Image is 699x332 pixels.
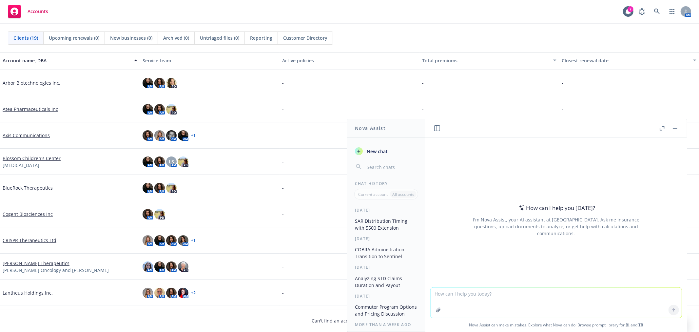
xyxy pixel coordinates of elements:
[517,204,595,212] div: How can I help you [DATE]?
[191,291,196,295] a: + 2
[154,156,165,167] img: photo
[3,211,53,218] a: Cogent Biosciences Inc
[355,125,386,132] h1: Nova Assist
[3,155,61,162] a: Blossom Children's Center
[154,288,165,298] img: photo
[3,132,50,139] a: Axis Communications
[280,52,419,68] button: Active policies
[3,184,53,191] a: BlueRock Therapeutics
[166,130,177,141] img: photo
[347,207,425,213] div: [DATE]
[178,130,188,141] img: photo
[143,288,153,298] img: photo
[352,145,420,157] button: New chat
[154,104,165,114] img: photo
[154,261,165,272] img: photo
[13,34,38,41] span: Clients (19)
[169,158,174,165] span: LS
[282,211,284,218] span: -
[191,239,196,242] a: + 1
[365,162,417,172] input: Search chats
[143,183,153,193] img: photo
[178,235,188,246] img: photo
[282,132,284,139] span: -
[352,301,420,319] button: Commuter Program Options and Pricing Discussion
[200,34,239,41] span: Untriaged files (0)
[143,57,277,64] div: Service team
[422,57,550,64] div: Total premiums
[628,6,633,12] div: 7
[562,57,689,64] div: Closest renewal date
[166,104,177,114] img: photo
[154,183,165,193] img: photo
[282,158,284,165] span: -
[635,5,649,18] a: Report a Bug
[3,260,69,267] a: [PERSON_NAME] Therapeutics
[143,209,153,219] img: photo
[178,261,188,272] img: photo
[282,184,284,191] span: -
[422,106,424,113] span: -
[49,34,99,41] span: Upcoming renewals (0)
[178,156,188,167] img: photo
[464,216,648,237] div: I'm Nova Assist, your AI assistant at [GEOGRAPHIC_DATA]. Ask me insurance questions, upload docum...
[428,318,684,332] span: Nova Assist can make mistakes. Explore what Nova can do: Browse prompt library for and
[154,130,165,141] img: photo
[154,78,165,88] img: photo
[562,106,563,113] span: -
[352,244,420,262] button: COBRA Administration Transition to Sentinel
[282,79,284,86] span: -
[143,261,153,272] img: photo
[163,34,189,41] span: Archived (0)
[154,235,165,246] img: photo
[5,2,51,21] a: Accounts
[352,216,420,233] button: SAR Distribution Timing with 5500 Extension
[666,5,679,18] a: Switch app
[166,235,177,246] img: photo
[626,322,630,328] a: BI
[191,134,196,137] a: + 1
[143,156,153,167] img: photo
[352,273,420,291] button: Analyzing STD Claims Duration and Payout
[282,289,284,296] span: -
[110,34,152,41] span: New businesses (0)
[282,57,417,64] div: Active policies
[347,236,425,241] div: [DATE]
[3,79,60,86] a: Arbor Biotechnologies Inc.
[282,106,284,113] span: -
[347,181,425,186] div: Chat History
[3,267,109,274] span: [PERSON_NAME] Oncology and [PERSON_NAME]
[143,235,153,246] img: photo
[559,52,699,68] button: Closest renewal date
[312,317,387,324] span: Can't find an account?
[250,34,272,41] span: Reporting
[638,322,643,328] a: TR
[347,322,425,327] div: More than a week ago
[347,293,425,299] div: [DATE]
[3,237,56,244] a: CRISPR Therapeutics Ltd
[283,34,327,41] span: Customer Directory
[419,52,559,68] button: Total premiums
[3,57,130,64] div: Account name, DBA
[422,79,424,86] span: -
[28,9,48,14] span: Accounts
[140,52,280,68] button: Service team
[365,148,388,155] span: New chat
[392,192,414,197] p: All accounts
[166,288,177,298] img: photo
[143,104,153,114] img: photo
[154,209,165,219] img: photo
[143,130,153,141] img: photo
[166,78,177,88] img: photo
[3,289,53,296] a: Lantheus Holdings Inc.
[650,5,664,18] a: Search
[166,183,177,193] img: photo
[178,288,188,298] img: photo
[143,78,153,88] img: photo
[358,192,388,197] p: Current account
[3,106,58,113] a: Atea Pharmaceuticals Inc
[3,162,39,169] span: [MEDICAL_DATA]
[282,263,284,270] span: -
[347,264,425,270] div: [DATE]
[166,261,177,272] img: photo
